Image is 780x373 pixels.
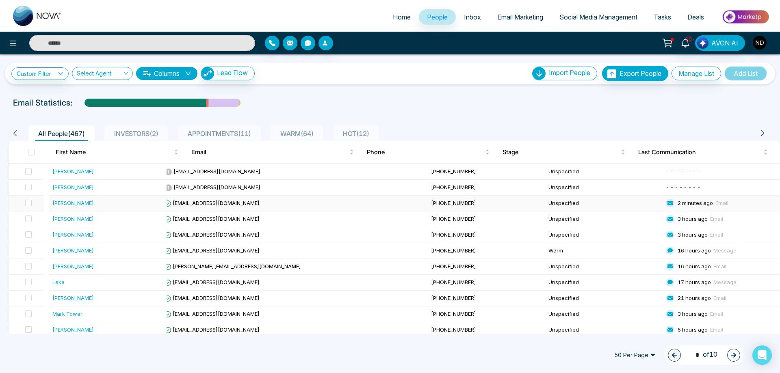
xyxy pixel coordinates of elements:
[678,263,711,270] span: 16 hours ago
[695,35,745,51] button: AVON AI
[632,141,780,164] th: Last Communication
[165,247,260,254] span: [EMAIL_ADDRESS][DOMAIN_NAME]
[52,326,94,334] div: [PERSON_NAME]
[545,196,663,211] td: Unspecified
[165,295,260,301] span: [EMAIL_ADDRESS][DOMAIN_NAME]
[678,295,711,301] span: 21 hours ago
[545,275,663,291] td: Unspecified
[545,306,663,322] td: Unspecified
[165,200,260,206] span: [EMAIL_ADDRESS][DOMAIN_NAME]
[431,168,476,175] span: [PHONE_NUMBER]
[711,38,738,48] span: AVON AI
[431,184,476,190] span: [PHONE_NUMBER]
[52,294,94,302] div: [PERSON_NAME]
[419,9,456,25] a: People
[165,263,301,270] span: [PERSON_NAME][EMAIL_ADDRESS][DOMAIN_NAME]
[385,9,419,25] a: Home
[427,13,448,21] span: People
[678,247,711,254] span: 16 hours ago
[464,13,481,21] span: Inbox
[503,147,619,157] span: Stage
[678,279,711,285] span: 17 hours ago
[11,67,69,80] a: Custom Filter
[165,279,260,285] span: [EMAIL_ADDRESS][DOMAIN_NAME]
[217,69,248,77] span: Lead Flow
[111,129,162,138] span: INVESTORS ( 2 )
[456,9,489,25] a: Inbox
[431,247,476,254] span: [PHONE_NUMBER]
[191,147,348,157] span: Email
[185,141,360,164] th: Email
[551,9,646,25] a: Social Media Management
[678,200,713,206] span: 2 minutes ago
[52,167,94,175] div: [PERSON_NAME]
[367,147,483,157] span: Phone
[197,67,255,80] a: Lead FlowLead Flow
[545,211,663,227] td: Unspecified
[497,13,543,21] span: Email Marketing
[716,8,775,26] img: Market-place.gif
[431,216,476,222] span: [PHONE_NUMBER]
[646,9,679,25] a: Tasks
[489,9,551,25] a: Email Marketing
[713,295,726,301] span: Email
[52,231,94,239] div: [PERSON_NAME]
[715,200,728,206] span: Email
[559,13,637,21] span: Social Media Management
[277,129,317,138] span: WARM ( 64 )
[56,147,172,157] span: First Name
[360,141,496,164] th: Phone
[752,345,772,365] div: Open Intercom Messenger
[710,231,723,238] span: Email
[609,349,661,362] span: 50 Per Page
[545,259,663,275] td: Unspecified
[545,291,663,306] td: Unspecified
[52,262,94,270] div: [PERSON_NAME]
[697,37,708,49] img: Lead Flow
[654,13,671,21] span: Tasks
[713,279,737,285] span: Message
[431,295,476,301] span: [PHONE_NUMBER]
[165,184,260,190] span: [EMAIL_ADDRESS][DOMAIN_NAME]
[201,67,214,80] img: Lead Flow
[710,216,723,222] span: Email
[545,322,663,338] td: Unspecified
[678,231,708,238] span: 3 hours ago
[393,13,411,21] span: Home
[35,129,88,138] span: All People ( 467 )
[52,246,94,254] div: [PERSON_NAME]
[340,129,373,138] span: HOT ( 12 )
[165,168,260,175] span: [EMAIL_ADDRESS][DOMAIN_NAME]
[165,231,260,238] span: [EMAIL_ADDRESS][DOMAIN_NAME]
[620,69,661,78] span: Export People
[678,326,708,333] span: 5 hours ago
[710,326,723,333] span: Email
[676,35,695,50] a: 10+
[431,231,476,238] span: [PHONE_NUMBER]
[185,70,191,77] span: down
[678,310,708,317] span: 3 hours ago
[431,263,476,270] span: [PHONE_NUMBER]
[678,216,708,222] span: 3 hours ago
[13,6,62,26] img: Nova CRM Logo
[685,35,693,43] span: 10+
[52,215,94,223] div: [PERSON_NAME]
[431,326,476,333] span: [PHONE_NUMBER]
[672,67,721,80] button: Manage List
[545,243,663,259] td: Warm
[431,200,476,206] span: [PHONE_NUMBER]
[687,13,704,21] span: Deals
[431,279,476,285] span: [PHONE_NUMBER]
[52,310,82,318] div: Mark Tower
[184,129,254,138] span: APPOINTMENTS ( 11 )
[136,67,197,80] button: Columnsdown
[666,167,777,175] div: - - - - - - - -
[52,183,94,191] div: [PERSON_NAME]
[753,36,767,50] img: User Avatar
[638,147,762,157] span: Last Communication
[691,349,717,360] span: of 10
[201,67,255,80] button: Lead Flow
[165,326,260,333] span: [EMAIL_ADDRESS][DOMAIN_NAME]
[549,69,590,77] span: Import People
[679,9,712,25] a: Deals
